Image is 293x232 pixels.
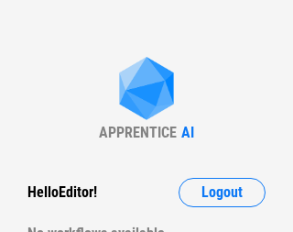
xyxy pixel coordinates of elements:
[110,57,183,124] img: Apprentice AI
[27,178,97,207] div: Hello Editor !
[179,178,266,207] button: Logout
[99,124,177,141] div: APPRENTICE
[181,124,194,141] div: AI
[201,185,243,200] span: Logout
